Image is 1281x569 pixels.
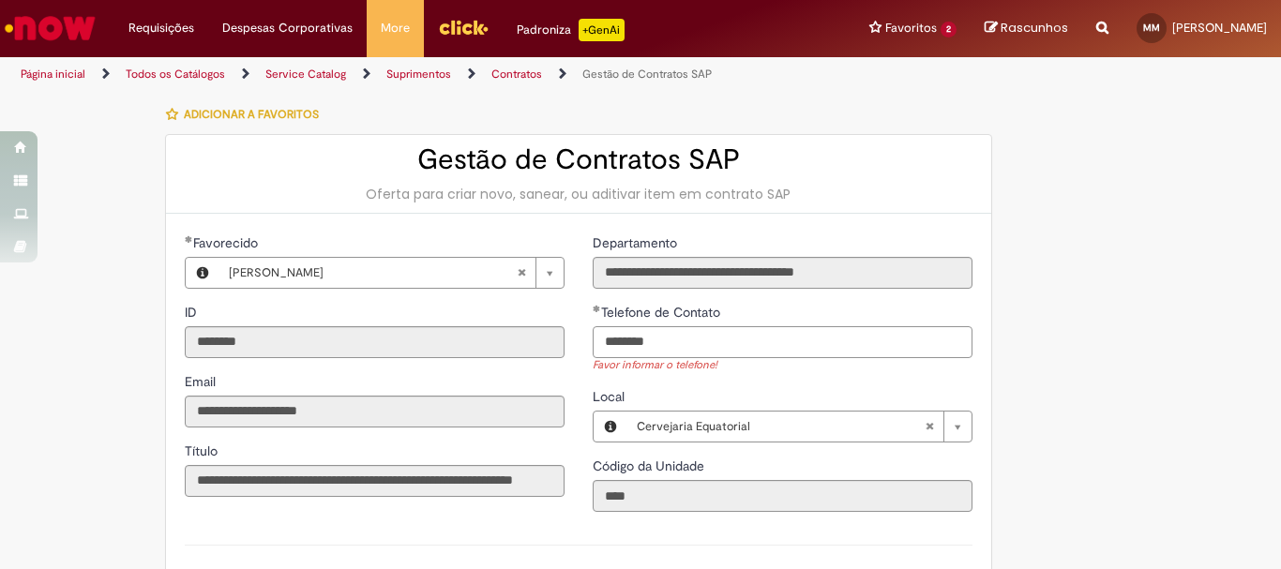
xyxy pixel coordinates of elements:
[185,442,221,459] span: Somente leitura - Título
[265,67,346,82] a: Service Catalog
[2,9,98,47] img: ServiceNow
[517,19,625,41] div: Padroniza
[229,258,517,288] span: [PERSON_NAME]
[593,233,681,252] label: Somente leitura - Departamento
[593,457,708,474] span: Somente leitura - Código da Unidade
[1143,22,1160,34] span: MM
[14,57,840,92] ul: Trilhas de página
[582,67,712,82] a: Gestão de Contratos SAP
[185,442,221,460] label: Somente leitura - Título
[185,304,201,321] span: Somente leitura - ID
[185,185,972,203] div: Oferta para criar novo, sanear, ou aditivar item em contrato SAP
[185,144,972,175] h2: Gestão de Contratos SAP
[381,19,410,37] span: More
[128,19,194,37] span: Requisições
[438,13,489,41] img: click_logo_yellow_360x200.png
[507,258,535,288] abbr: Limpar campo Favorecido
[165,95,329,134] button: Adicionar a Favoritos
[185,396,565,427] input: Email
[222,19,353,37] span: Despesas Corporativas
[593,234,681,251] span: Somente leitura - Departamento
[185,373,219,390] span: Somente leitura - Email
[637,412,925,442] span: Cervejaria Equatorial
[1001,19,1068,37] span: Rascunhos
[126,67,225,82] a: Todos os Catálogos
[915,412,943,442] abbr: Limpar campo Local
[885,19,937,37] span: Favoritos
[593,358,972,374] div: Favor informar o telefone!
[185,465,565,497] input: Título
[186,258,219,288] button: Favorecido, Visualizar este registro Marcos Winicius Gomes Marques
[593,326,972,358] input: Telefone de Contato
[593,480,972,512] input: Código da Unidade
[185,303,201,322] label: Somente leitura - ID
[1172,20,1267,36] span: [PERSON_NAME]
[21,67,85,82] a: Página inicial
[579,19,625,41] p: +GenAi
[593,305,601,312] span: Obrigatório Preenchido
[594,412,627,442] button: Local, Visualizar este registro Cervejaria Equatorial
[593,257,972,289] input: Departamento
[185,372,219,391] label: Somente leitura - Email
[193,234,262,251] span: Necessários - Favorecido
[627,412,972,442] a: Cervejaria EquatorialLimpar campo Local
[185,326,565,358] input: ID
[386,67,451,82] a: Suprimentos
[593,457,708,475] label: Somente leitura - Código da Unidade
[985,20,1068,37] a: Rascunhos
[185,235,193,243] span: Obrigatório Preenchido
[601,304,724,321] span: Telefone de Contato
[491,67,542,82] a: Contratos
[941,22,957,37] span: 2
[219,258,564,288] a: [PERSON_NAME]Limpar campo Favorecido
[184,107,319,122] span: Adicionar a Favoritos
[593,388,628,405] span: Local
